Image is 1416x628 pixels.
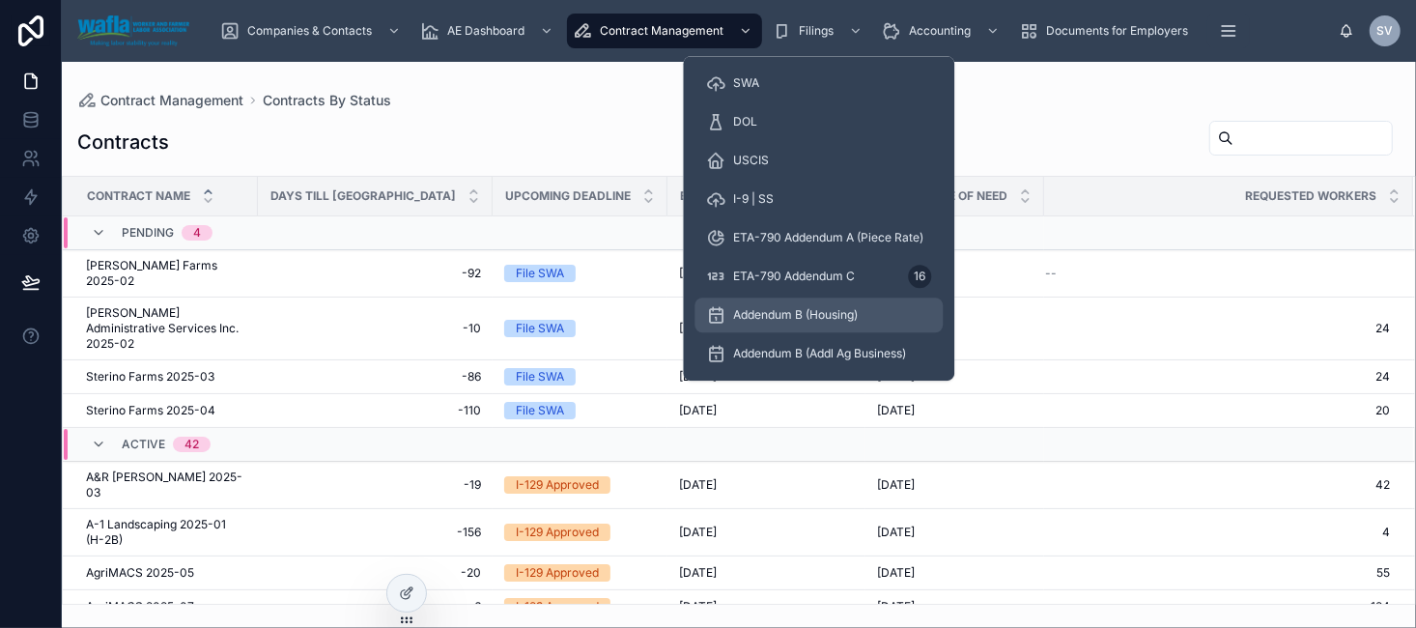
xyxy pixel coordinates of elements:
a: [DATE] [877,369,1033,385]
div: 16 [908,265,931,288]
a: ETA-790 Addendum C16 [694,259,943,294]
div: 4 [193,225,201,241]
span: [DATE] [679,599,717,614]
span: -- [1045,266,1057,281]
a: USCIS [694,143,943,178]
span: Sterino Farms 2025-03 [86,369,214,385]
a: Sterino Farms 2025-03 [86,369,246,385]
span: Companies & Contacts [247,23,372,39]
span: Contract Management [600,23,723,39]
span: [DATE] [877,565,915,581]
span: ETA-790 Addendum A (Piece Rate) [733,230,923,245]
a: 124 [1045,599,1390,614]
span: [DATE] [679,321,717,336]
span: AE Dashboard [447,23,524,39]
a: -86 [269,369,481,385]
span: 24 [1045,369,1390,385]
span: SWA [733,75,759,91]
div: File SWA [516,320,564,337]
div: I-129 Approved [516,524,599,541]
a: [DATE] [877,403,1033,418]
span: Pending [122,225,174,241]
div: I-129 Approved [516,564,599,582]
a: [DATE] [679,525,854,540]
a: I-9 | SS [694,182,943,216]
a: [DATE] [679,477,854,493]
a: I-129 Approved [504,598,656,615]
span: USCIS [733,153,769,168]
a: [DATE] [679,599,854,614]
div: scrollable content [205,10,1339,52]
span: AgriMACS 2025-05 [86,565,194,581]
a: File SWA [504,402,656,419]
a: -- [1045,266,1390,281]
span: Accounting [909,23,971,39]
img: App logo [77,15,189,46]
a: File SWA [504,320,656,337]
a: Documents for Employers [1013,14,1202,48]
span: ETA-790 Addendum C [733,269,855,284]
span: Requested Workers [1245,188,1376,204]
a: File SWA [504,368,656,385]
span: [DATE] [679,369,717,385]
div: I-129 Approved [516,598,599,615]
a: [DATE] [679,321,854,336]
span: [DATE] [679,403,717,418]
a: -92 [269,266,481,281]
span: -19 [269,477,481,493]
span: SV [1377,23,1394,39]
span: -20 [269,565,481,581]
span: DOL [733,114,757,129]
span: [DATE] [679,266,717,281]
a: -156 [269,525,481,540]
a: DOL [694,104,943,139]
a: ETA-790 Addendum A (Piece Rate) [694,220,943,255]
div: File SWA [516,402,564,419]
a: A&R [PERSON_NAME] 2025-03 [86,470,246,500]
a: [DATE] [679,403,854,418]
a: Companies & Contacts [214,14,411,48]
a: File SWA [504,265,656,282]
a: I-129 Approved [504,476,656,494]
div: I-129 Approved [516,476,599,494]
span: 24 [1045,321,1390,336]
a: Filings [766,14,872,48]
span: Sterino Farms 2025-04 [86,403,215,418]
a: -10 [269,321,481,336]
a: 55 [1045,565,1390,581]
span: 4 [1045,525,1390,540]
a: -110 [269,403,481,418]
span: [DATE] [877,525,915,540]
span: I-9 | SS [733,191,774,207]
span: [DATE] [877,599,915,614]
a: Addendum B (Housing) [694,298,943,332]
a: Addendum B (Addl Ag Business) [694,336,943,371]
a: Contracts By Status [263,91,391,110]
a: [DATE] [877,565,1033,581]
a: [PERSON_NAME] Farms 2025-02 [86,258,246,289]
a: [DATE] [679,266,854,281]
a: 20 [1045,403,1390,418]
div: File SWA [516,368,564,385]
span: AgriMACS 2025-07 [86,599,194,614]
a: [DATE] [877,266,1033,281]
a: A-1 Landscaping 2025-01 (H-2B) [86,517,246,548]
a: [DATE] [679,565,854,581]
a: -6 [269,599,481,614]
a: AE Dashboard [414,14,563,48]
a: [DATE] [877,525,1033,540]
span: Filings [799,23,834,39]
a: Contract Management [77,91,243,110]
a: [PERSON_NAME] Administrative Services Inc. 2025-02 [86,305,246,352]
